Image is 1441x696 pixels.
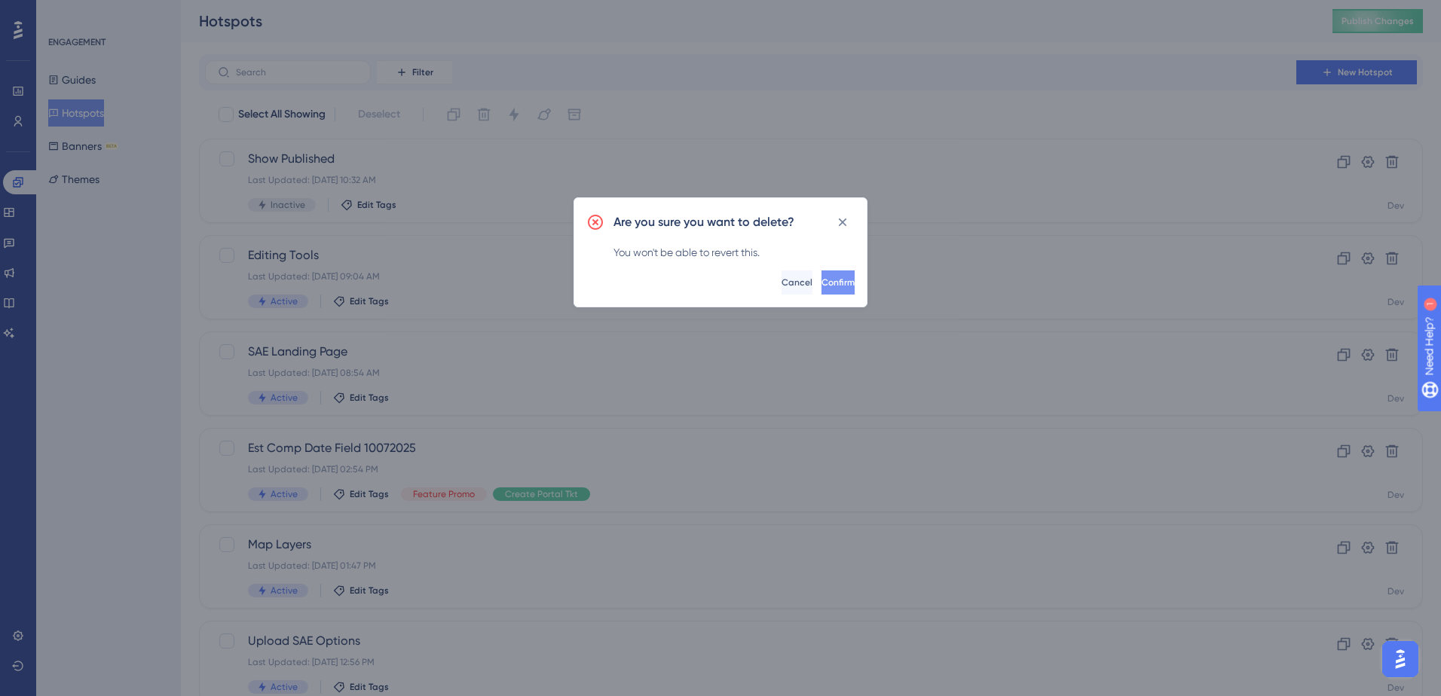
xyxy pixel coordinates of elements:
[782,276,812,288] span: Cancel
[1378,636,1423,682] iframe: UserGuiding AI Assistant Launcher
[105,8,109,20] div: 1
[613,213,794,231] h2: Are you sure you want to delete?
[35,4,94,22] span: Need Help?
[613,243,855,261] div: You won't be able to revert this.
[821,276,855,288] span: Confirm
